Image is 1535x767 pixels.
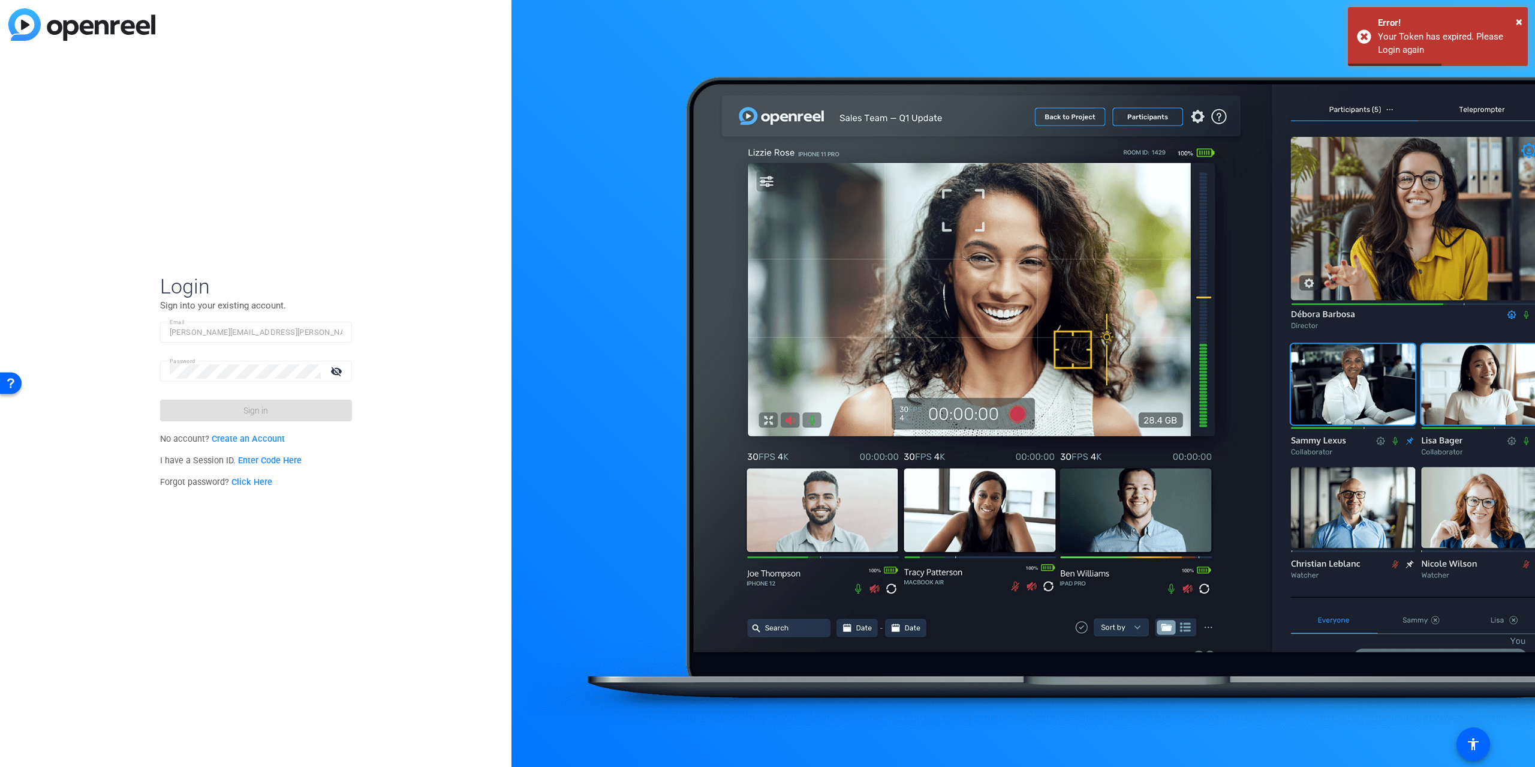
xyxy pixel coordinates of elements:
span: × [1516,14,1522,29]
mat-icon: visibility_off [323,362,352,380]
button: Close [1516,13,1522,31]
span: No account? [160,434,285,444]
span: I have a Session ID. [160,456,302,466]
span: Login [160,274,352,299]
div: Your Token has expired. Please Login again [1378,30,1519,57]
mat-label: Email [170,319,185,325]
input: Enter Email Address [170,325,342,340]
p: Sign into your existing account. [160,299,352,312]
mat-icon: accessibility [1466,737,1480,751]
mat-label: Password [170,358,195,364]
a: Enter Code Here [238,456,302,466]
span: Forgot password? [160,477,273,487]
img: blue-gradient.svg [8,8,155,41]
a: Create an Account [212,434,285,444]
a: Click Here [231,477,272,487]
div: Error! [1378,16,1519,30]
